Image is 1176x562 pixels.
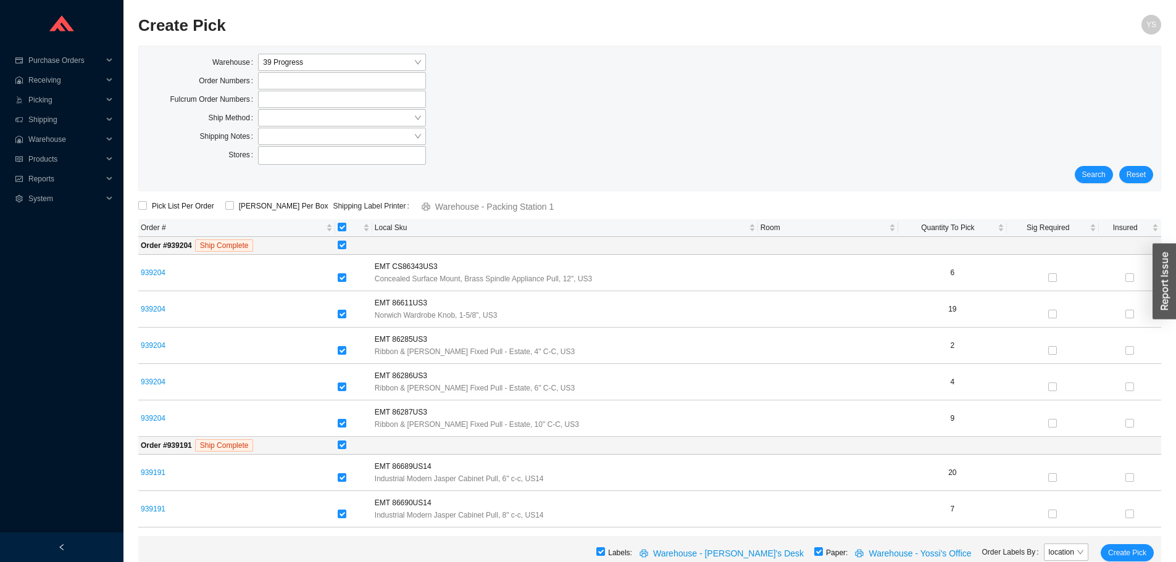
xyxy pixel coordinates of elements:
span: Shipping [28,110,102,130]
span: Receiving [28,70,102,90]
th: Order # sortable [138,219,335,237]
span: Room [761,221,886,234]
span: Reset [1127,168,1146,181]
button: Reset [1119,166,1153,183]
span: Reports [28,169,102,189]
td: 20 [898,455,1007,491]
span: Concealed Surface Mount, Brass Spindle Appliance Pull, 12", US3 [375,273,592,285]
span: EMT 86287US3 [375,406,427,418]
td: 6 [898,255,1007,291]
span: Pick List Per Order [147,200,219,212]
label: Order Labels By [982,543,1044,561]
span: credit-card [15,57,23,64]
span: System [28,189,102,209]
button: printerWarehouse - Packing Station 1 [414,197,564,215]
a: 939191 [141,505,165,513]
span: Create Pick [1108,547,1146,559]
span: Ribbon & [PERSON_NAME] Fixed Pull - Estate, 10" C-C, US3 [375,418,579,431]
th: Quantity To Pick sortable [898,219,1007,237]
span: Industrial Modern Jasper Cabinet Pull, 6" c-c, US14 [375,473,544,485]
span: left [58,543,65,551]
span: Ship Complete [195,239,254,252]
span: Purchase Orders [28,51,102,70]
span: Insured [1101,221,1149,234]
th: Sig Required sortable [1007,219,1099,237]
button: Search [1075,166,1113,183]
strong: Order # 939204 [141,241,192,250]
button: printerWarehouse - Yossi's Office [848,544,982,561]
span: Local Sku [375,221,746,234]
span: Picking [28,90,102,110]
th: Local Sku sortable [372,219,758,237]
label: Ship Method [208,109,258,126]
span: Quantity To Pick [901,221,995,234]
strong: Order # 939191 [141,441,192,450]
span: read [15,155,23,163]
a: 939204 [141,378,165,386]
span: EMT CS86343US3 [375,260,438,273]
td: 7 [898,491,1007,527]
span: EMT 86689US14 [375,460,432,473]
span: EMT 86690US14 [375,497,432,509]
label: Warehouse [212,54,258,71]
span: Norwich Wardrobe Knob, 1-5/8", US3 [375,309,498,321]
td: 19 [898,291,1007,328]
span: Warehouse - [PERSON_NAME]'s Desk [653,547,804,561]
td: 9 [898,400,1007,437]
span: 39 Progress [263,54,421,70]
span: location [1049,544,1083,560]
a: 939204 [141,305,165,313]
span: EMT 86285US3 [375,333,427,345]
span: EMT 86611US3 [375,297,427,309]
td: 2 [898,328,1007,364]
span: YS [1146,15,1156,35]
span: setting [15,195,23,202]
span: Ribbon & [PERSON_NAME] Fixed Pull - Estate, 6" C-C, US3 [375,382,575,394]
label: Order Numbers [199,72,258,89]
span: Search [1082,168,1106,181]
span: printer [855,549,866,559]
span: fund [15,175,23,183]
th: [object Object] sortable [335,219,372,237]
a: 939191 [141,468,165,477]
span: Sig Required [1009,221,1087,234]
a: 939204 [141,341,165,350]
th: Room sortable [758,219,898,237]
label: Shipping Label Printer [333,197,414,215]
label: Shipping Notes [199,128,258,145]
span: Warehouse [28,130,102,149]
span: Warehouse - Yossi's Office [869,547,971,561]
label: Fulcrum Order Numbers [170,91,259,108]
td: 4 [898,364,1007,400]
button: printerWarehouse - [PERSON_NAME]'s Desk [632,544,814,561]
a: 939204 [141,268,165,277]
span: Order # [141,221,323,234]
h2: Create Pick [138,15,906,36]
span: Industrial Modern Jasper Cabinet Pull, 8" c-c, US14 [375,509,544,521]
span: [PERSON_NAME] Per Box [234,200,333,212]
span: Ribbon & [PERSON_NAME] Fixed Pull - Estate, 4" C-C, US3 [375,345,575,358]
span: Ship Complete [195,439,254,452]
span: EMT 86286US3 [375,370,427,382]
span: Products [28,149,102,169]
label: Stores [228,146,258,163]
span: printer [640,549,651,559]
a: 939204 [141,414,165,423]
th: Insured sortable [1099,219,1161,237]
button: Create Pick [1101,544,1154,561]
